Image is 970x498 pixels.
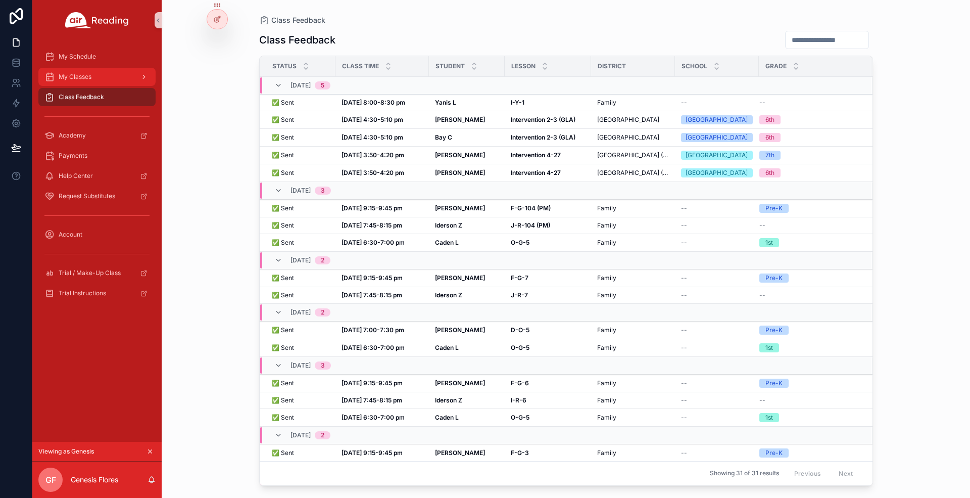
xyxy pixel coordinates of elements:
[511,116,575,123] strong: Intervention 2-3 (GLA)
[765,133,774,142] div: 6th
[342,326,423,334] a: [DATE] 7:00-7:30 pm
[681,291,687,299] span: --
[597,414,669,422] a: Family
[759,379,859,388] a: Pre-K
[511,414,529,421] strong: O-G-5
[511,169,585,177] a: Intervention 4-27
[272,326,329,334] a: ✅ Sent
[759,168,859,177] a: 6th
[272,221,294,230] span: ✅ Sent
[342,62,379,70] span: Class Time
[342,344,405,351] strong: [DATE] 6:30-7:00 pm
[342,414,405,421] strong: [DATE] 6:30-7:00 pm
[272,274,329,282] a: ✅ Sent
[597,151,669,159] a: [GEOGRAPHIC_DATA] (JVPS)
[511,221,550,229] strong: J-R-104 (PM)
[765,379,783,388] div: Pre-K
[511,204,551,212] strong: F-G-104 (PM)
[511,239,585,247] a: O-G-5
[765,115,774,124] div: 6th
[342,274,403,282] strong: [DATE] 9:15-9:45 pm
[511,326,529,334] strong: D-O-5
[272,239,294,247] span: ✅ Sent
[435,396,462,404] strong: Iderson Z
[681,379,687,387] span: --
[597,239,669,247] a: Family
[342,379,403,387] strong: [DATE] 9:15-9:45 pm
[759,151,859,160] a: 7th
[272,344,329,352] a: ✅ Sent
[272,449,294,457] span: ✅ Sent
[38,447,94,456] span: Viewing as Genesis
[681,274,687,282] span: --
[272,116,329,124] a: ✅ Sent
[511,326,585,334] a: D-O-5
[272,379,329,387] a: ✅ Sent
[597,396,669,404] a: Family
[65,12,129,28] img: App logo
[272,169,329,177] a: ✅ Sent
[681,168,753,177] a: [GEOGRAPHIC_DATA]
[272,239,329,247] a: ✅ Sent
[597,116,669,124] a: [GEOGRAPHIC_DATA]
[342,133,403,141] strong: [DATE] 4:30-5:10 pm
[45,474,56,486] span: GF
[765,343,773,352] div: 1st
[597,449,616,457] span: Family
[597,204,616,212] span: Family
[435,326,485,334] strong: [PERSON_NAME]
[59,269,121,277] span: Trial / Make-Up Class
[511,239,529,246] strong: O-G-5
[272,151,329,159] a: ✅ Sent
[681,291,753,299] a: --
[681,379,753,387] a: --
[597,326,669,334] a: Family
[759,448,859,458] a: Pre-K
[681,274,753,282] a: --
[597,414,616,422] span: Family
[681,239,687,247] span: --
[435,116,485,123] strong: [PERSON_NAME]
[511,414,585,422] a: O-G-5
[597,204,669,212] a: Family
[511,151,585,159] a: Intervention 4-27
[59,152,87,160] span: Payments
[681,326,687,334] span: --
[435,274,499,282] a: [PERSON_NAME]
[597,449,669,457] a: Family
[597,344,669,352] a: Family
[681,344,687,352] span: --
[435,151,485,159] strong: [PERSON_NAME]
[435,291,462,299] strong: Iderson Z
[511,274,528,282] strong: F-G-7
[759,343,859,352] a: 1st
[59,53,96,61] span: My Schedule
[272,133,294,142] span: ✅ Sent
[38,167,156,185] a: Help Center
[681,344,753,352] a: --
[597,274,669,282] a: Family
[681,133,753,142] a: [GEOGRAPHIC_DATA]
[511,396,526,404] strong: I-R-6
[38,68,156,86] a: My Classes
[511,291,585,299] a: J-R-7
[681,239,753,247] a: --
[681,449,753,457] a: --
[759,274,859,283] a: Pre-K
[59,231,82,239] span: Account
[681,449,687,457] span: --
[342,291,402,299] strong: [DATE] 7:45-8:15 pm
[681,204,753,212] a: --
[682,62,707,70] span: School
[435,326,499,334] a: [PERSON_NAME]
[765,168,774,177] div: 6th
[32,40,162,315] div: scrollable content
[597,99,616,107] span: Family
[511,133,585,142] a: Intervention 2-3 (GLA)
[681,396,753,404] a: --
[435,133,452,141] strong: Bay C
[681,326,753,334] a: --
[597,116,659,124] span: [GEOGRAPHIC_DATA]
[272,414,329,422] a: ✅ Sent
[759,291,765,299] span: --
